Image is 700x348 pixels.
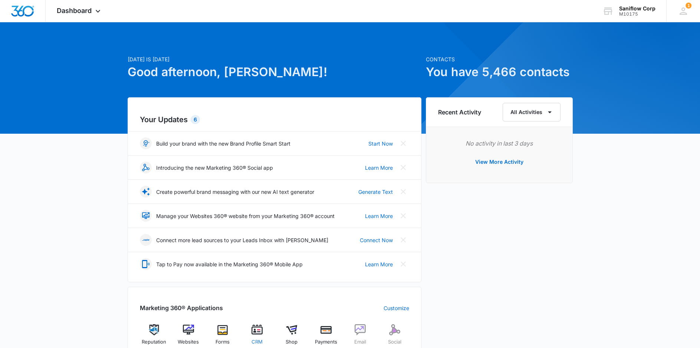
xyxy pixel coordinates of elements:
[438,108,481,117] h6: Recent Activity
[191,115,200,124] div: 6
[619,6,655,12] div: account name
[397,137,409,149] button: Close
[397,186,409,198] button: Close
[315,338,337,346] span: Payments
[156,164,273,172] p: Introducing the new Marketing 360® Social app
[397,258,409,270] button: Close
[686,3,691,9] div: notifications count
[397,210,409,222] button: Close
[388,338,401,346] span: Social
[142,338,166,346] span: Reputation
[368,140,393,147] a: Start Now
[57,7,92,14] span: Dashboard
[438,139,561,148] p: No activity in last 3 days
[252,338,263,346] span: CRM
[178,338,199,346] span: Websites
[358,188,393,196] a: Generate Text
[503,103,561,121] button: All Activities
[156,188,314,196] p: Create powerful brand messaging with our new AI text generator
[156,140,290,147] p: Build your brand with the new Brand Profile Smart Start
[686,3,691,9] span: 1
[360,236,393,244] a: Connect Now
[365,212,393,220] a: Learn More
[365,164,393,172] a: Learn More
[619,12,655,17] div: account id
[384,304,409,312] a: Customize
[140,303,223,312] h2: Marketing 360® Applications
[397,234,409,246] button: Close
[354,338,366,346] span: Email
[156,212,335,220] p: Manage your Websites 360® website from your Marketing 360® account
[140,114,409,125] h2: Your Updates
[397,162,409,173] button: Close
[365,260,393,268] a: Learn More
[128,55,421,63] p: [DATE] is [DATE]
[156,260,303,268] p: Tap to Pay now available in the Marketing 360® Mobile App
[286,338,298,346] span: Shop
[156,236,328,244] p: Connect more lead sources to your Leads Inbox with [PERSON_NAME]
[468,153,531,171] button: View More Activity
[216,338,230,346] span: Forms
[128,63,421,81] h1: Good afternoon, [PERSON_NAME]!
[426,63,573,81] h1: You have 5,466 contacts
[426,55,573,63] p: Contacts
